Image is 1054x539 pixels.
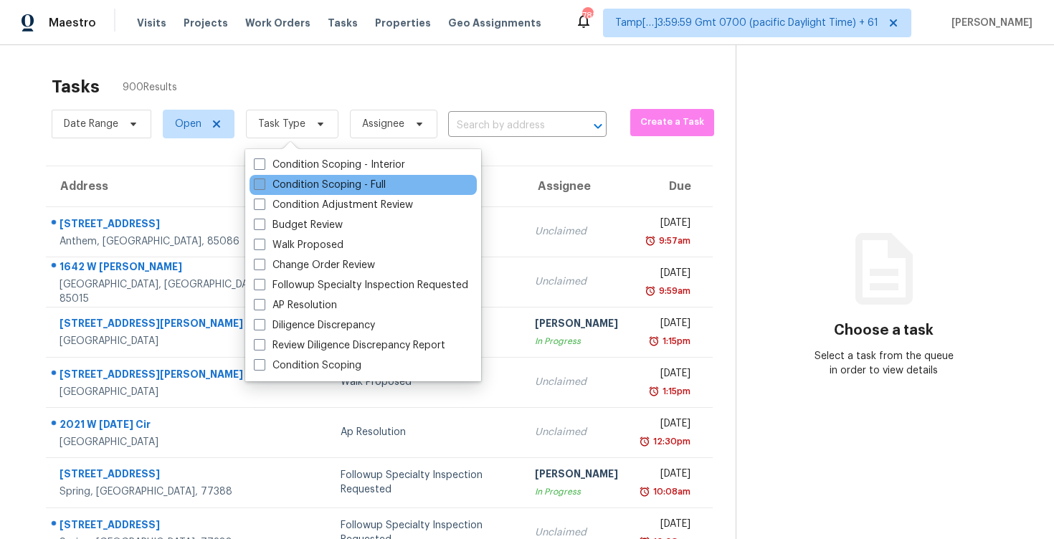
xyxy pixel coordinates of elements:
div: 1:15pm [660,334,690,348]
div: 12:30pm [650,434,690,449]
div: [DATE] [641,517,690,535]
label: Change Order Review [254,258,375,272]
span: Geo Assignments [448,16,541,30]
div: [DATE] [641,316,690,334]
div: Anthem, [GEOGRAPHIC_DATA], 85086 [60,234,277,249]
span: Assignee [362,117,404,131]
div: Select a task from the queue in order to view details [810,349,957,378]
div: [STREET_ADDRESS] [60,467,277,485]
label: Condition Adjustment Review [254,198,413,212]
div: Unclaimed [535,224,618,239]
img: Overdue Alarm Icon [648,334,660,348]
img: Overdue Alarm Icon [639,485,650,499]
div: Spring, [GEOGRAPHIC_DATA], 77388 [60,485,277,499]
div: In Progress [535,485,618,499]
label: Review Diligence Discrepancy Report [254,338,445,353]
div: 781 [582,9,592,23]
span: Date Range [64,117,118,131]
label: Followup Specialty Inspection Requested [254,278,468,292]
label: Budget Review [254,218,343,232]
button: Create a Task [630,109,715,136]
h2: Tasks [52,80,100,94]
label: Condition Scoping - Full [254,178,386,192]
h3: Choose a task [834,323,934,338]
div: [STREET_ADDRESS][PERSON_NAME] [60,367,277,385]
span: Tamp[…]3:59:59 Gmt 0700 (pacific Daylight Time) + 61 [615,16,878,30]
label: Walk Proposed [254,238,343,252]
th: Address [46,166,289,206]
span: Maestro [49,16,96,30]
div: [GEOGRAPHIC_DATA] [60,385,277,399]
span: Properties [375,16,431,30]
span: [PERSON_NAME] [946,16,1032,30]
div: [DATE] [641,266,690,284]
div: In Progress [535,334,618,348]
div: [STREET_ADDRESS][PERSON_NAME] [60,316,277,334]
div: [STREET_ADDRESS] [60,517,277,535]
span: Projects [184,16,228,30]
div: 1642 W [PERSON_NAME] [60,259,277,277]
div: [DATE] [641,416,690,434]
span: Open [175,117,201,131]
label: Diligence Discrepancy [254,318,375,333]
img: Overdue Alarm Icon [645,234,656,248]
div: [DATE] [641,216,690,234]
div: 1:15pm [660,384,690,399]
div: [GEOGRAPHIC_DATA] [60,334,277,348]
label: AP Resolution [254,298,337,313]
span: Visits [137,16,166,30]
div: Followup Specialty Inspection Requested [341,468,511,497]
div: Walk Proposed [341,375,511,389]
div: [DATE] [641,467,690,485]
span: Task Type [258,117,305,131]
img: Overdue Alarm Icon [648,384,660,399]
div: Unclaimed [535,425,618,439]
th: Assignee [523,166,630,206]
div: [STREET_ADDRESS] [60,216,277,234]
div: [GEOGRAPHIC_DATA], [GEOGRAPHIC_DATA], 85015 [60,277,277,306]
div: 10:08am [650,485,690,499]
div: 9:57am [656,234,690,248]
span: Tasks [328,18,358,28]
label: Condition Scoping [254,358,361,373]
span: Work Orders [245,16,310,30]
div: [PERSON_NAME] [535,467,618,485]
span: 900 Results [123,80,177,95]
div: [DATE] [641,366,690,384]
div: 2021 W [DATE] Cir [60,417,277,435]
img: Overdue Alarm Icon [645,284,656,298]
span: Create a Task [637,114,708,130]
div: Unclaimed [535,275,618,289]
label: Condition Scoping - Interior [254,158,405,172]
div: Ap Resolution [341,425,511,439]
div: 9:59am [656,284,690,298]
div: [PERSON_NAME] [535,316,618,334]
th: Due [630,166,713,206]
div: Unclaimed [535,375,618,389]
button: Open [588,116,608,136]
img: Overdue Alarm Icon [639,434,650,449]
div: [GEOGRAPHIC_DATA] [60,435,277,449]
input: Search by address [448,115,566,137]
